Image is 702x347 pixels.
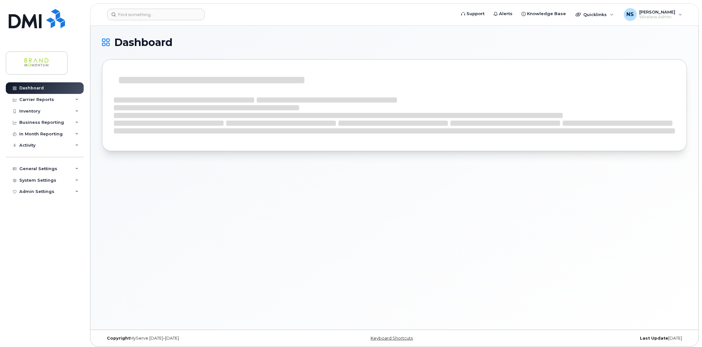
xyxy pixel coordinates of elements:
[640,336,668,341] strong: Last Update
[114,38,172,47] span: Dashboard
[492,336,687,341] div: [DATE]
[107,336,130,341] strong: Copyright
[102,336,297,341] div: MyServe [DATE]–[DATE]
[371,336,413,341] a: Keyboard Shortcuts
